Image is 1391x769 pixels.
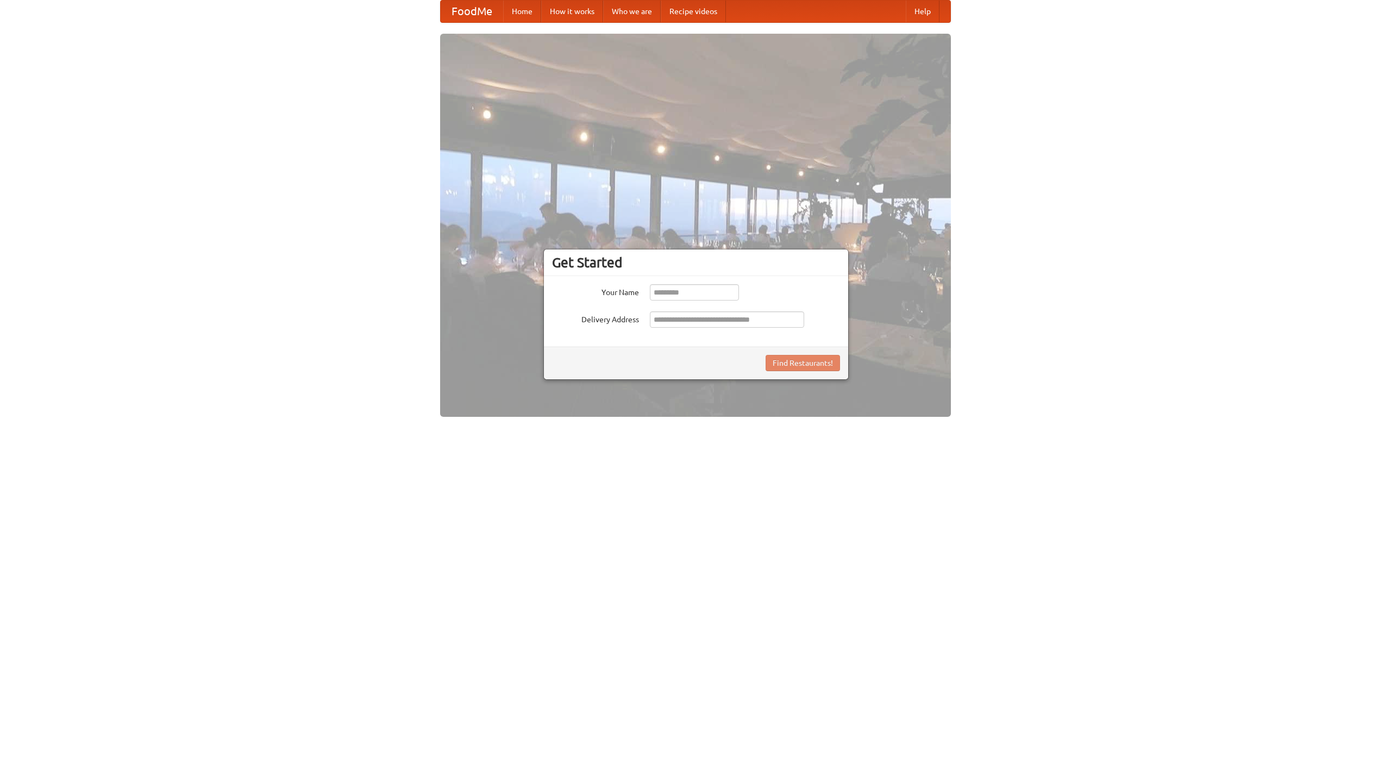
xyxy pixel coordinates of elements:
label: Your Name [552,284,639,298]
a: FoodMe [441,1,503,22]
a: Home [503,1,541,22]
a: How it works [541,1,603,22]
h3: Get Started [552,254,840,271]
a: Recipe videos [661,1,726,22]
button: Find Restaurants! [766,355,840,371]
a: Help [906,1,939,22]
label: Delivery Address [552,311,639,325]
a: Who we are [603,1,661,22]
